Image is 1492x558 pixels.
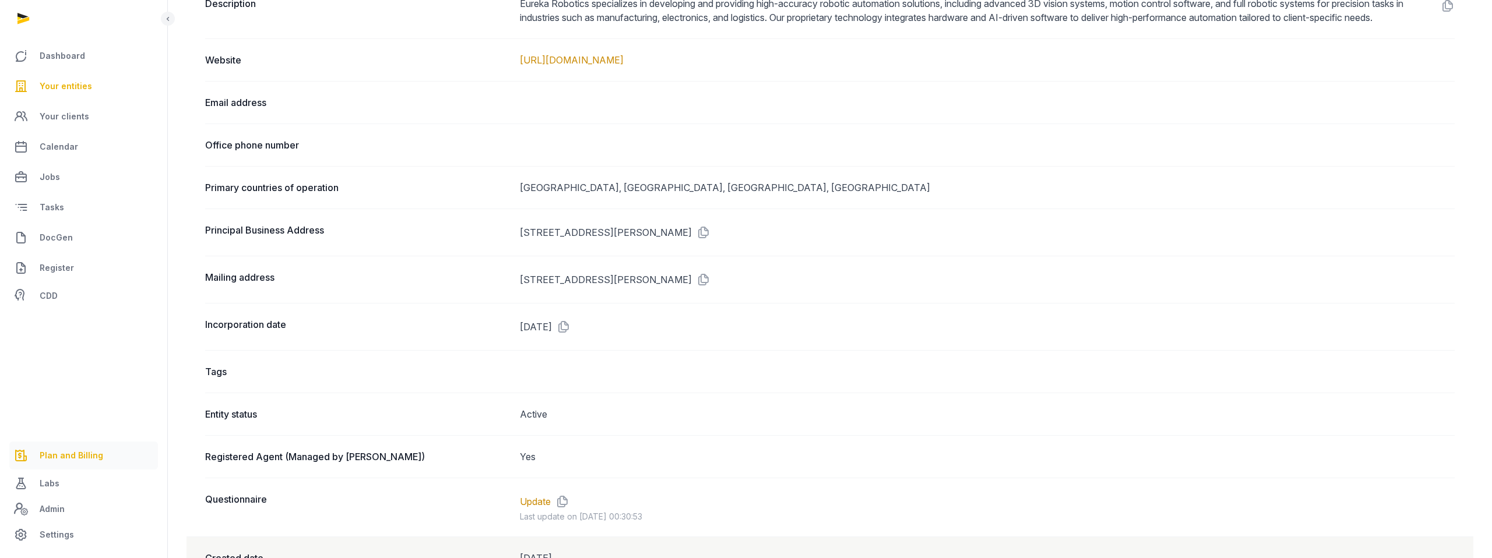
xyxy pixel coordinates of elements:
span: Settings [40,528,74,542]
span: Plan and Billing [40,448,103,462]
span: Tasks [40,200,64,214]
span: CDD [40,289,58,303]
a: Your clients [9,103,158,130]
dt: Principal Business Address [205,223,511,242]
a: Admin [9,497,158,521]
dd: [DATE] [520,317,1455,336]
dt: Entity status [205,407,511,421]
dt: Email address [205,96,511,110]
a: Dashboard [9,42,158,70]
a: Register [9,254,158,282]
a: Your entities [9,72,158,100]
dt: Registered Agent (Managed by [PERSON_NAME]) [205,450,511,464]
dd: Yes [520,450,1455,464]
span: Admin [40,502,65,516]
a: Jobs [9,163,158,191]
span: Calendar [40,140,78,154]
span: Dashboard [40,49,85,63]
dt: Website [205,53,511,67]
dt: Questionnaire [205,492,511,522]
dt: Incorporation date [205,317,511,336]
div: Last update on [DATE] 00:30:53 [520,511,1455,522]
dd: [STREET_ADDRESS][PERSON_NAME] [520,270,1455,289]
a: [URL][DOMAIN_NAME] [520,54,624,66]
dt: Office phone number [205,138,511,152]
dd: [STREET_ADDRESS][PERSON_NAME] [520,223,1455,242]
dt: Primary countries of operation [205,181,511,195]
span: Jobs [40,170,60,184]
dt: Tags [205,365,511,379]
span: Your clients [40,110,89,123]
dt: Mailing address [205,270,511,289]
dd: [GEOGRAPHIC_DATA], [GEOGRAPHIC_DATA], [GEOGRAPHIC_DATA], [GEOGRAPHIC_DATA] [520,181,1455,195]
a: DocGen [9,224,158,252]
span: Register [40,261,74,275]
dd: Active [520,407,1455,421]
a: Calendar [9,133,158,161]
a: Tasks [9,193,158,221]
span: Labs [40,476,59,490]
a: CDD [9,284,158,308]
a: Settings [9,521,158,549]
span: DocGen [40,231,73,245]
span: Your entities [40,79,92,93]
a: Labs [9,469,158,497]
a: Plan and Billing [9,442,158,469]
a: Update [520,495,551,508]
